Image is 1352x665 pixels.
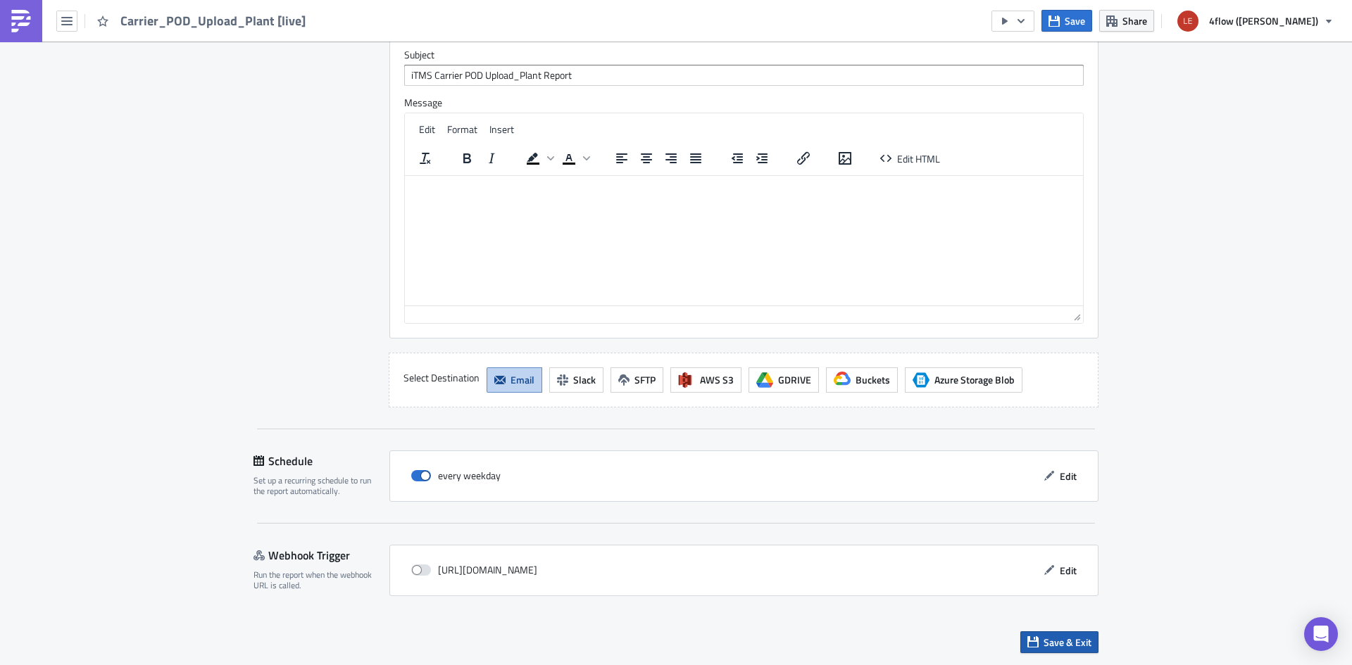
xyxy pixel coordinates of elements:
label: Subject [404,49,1084,61]
button: Save [1041,10,1092,32]
button: Edit [1037,559,1084,581]
button: Justify [684,148,708,168]
div: Resize [1068,306,1083,323]
button: Email [487,367,542,393]
button: Save & Exit [1020,631,1098,653]
button: Edit HTML [875,148,946,168]
iframe: Rich Text Area [405,176,1083,305]
span: Azure Storage Blob [913,372,930,388]
div: Set up a recurring schedule to run the report automatically. [254,475,380,497]
span: Save & Exit [1044,635,1091,650]
div: Schedule [254,450,389,471]
button: Clear formatting [413,148,437,168]
div: every weekday [411,465,501,486]
button: Azure Storage BlobAzure Storage Blob [905,367,1022,393]
button: Increase indent [750,148,774,168]
img: PushMetrics [10,10,32,32]
button: Insert/edit image [833,148,857,168]
span: Edit [419,122,435,137]
button: Edit [1037,465,1084,487]
div: Background color [521,148,556,168]
span: Carrier_POD_Upload_Plant [live] [120,13,307,29]
span: Slack [573,372,596,387]
button: Bold [455,148,479,168]
span: GDRIVE [778,372,811,387]
span: SFTP [634,372,656,387]
button: Italic [480,148,503,168]
span: 4flow ([PERSON_NAME]) [1209,13,1318,28]
button: Align left [610,148,634,168]
img: Avatar [1176,9,1200,33]
div: Webhook Trigger [254,545,389,566]
label: Message [404,96,1084,109]
button: Align center [634,148,658,168]
span: Buckets [856,372,890,387]
div: Open Intercom Messenger [1304,617,1338,651]
span: Edit [1060,469,1077,483]
button: 4flow ([PERSON_NAME]) [1169,6,1341,37]
div: Run the report when the webhook URL is called. [254,569,380,591]
label: Select Destination [403,367,480,388]
button: Buckets [826,367,898,393]
button: GDRIVE [749,367,819,393]
button: Align right [659,148,683,168]
button: AWS S3 [670,367,741,393]
div: [URL][DOMAIN_NAME] [411,559,537,581]
button: Insert/edit link [791,148,815,168]
button: Share [1099,10,1154,32]
span: Edit HTML [897,151,940,165]
span: AWS S3 [700,372,734,387]
button: SFTP [611,367,663,393]
div: Text color [557,148,592,168]
span: Format [447,122,477,137]
span: Save [1065,13,1085,28]
span: Email [511,372,534,387]
span: Insert [489,122,514,137]
span: Azure Storage Blob [934,372,1015,387]
span: Edit [1060,563,1077,578]
button: Slack [549,367,603,393]
span: Share [1122,13,1147,28]
button: Decrease indent [725,148,749,168]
